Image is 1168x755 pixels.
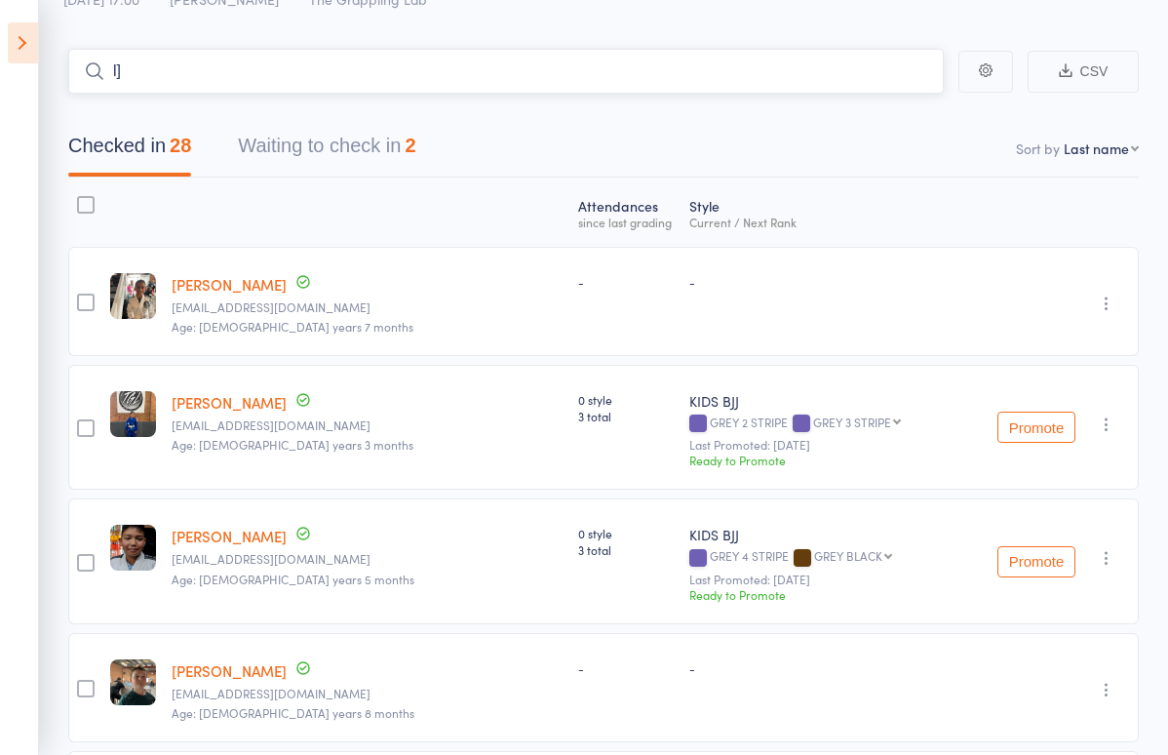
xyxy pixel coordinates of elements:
div: Ready to Promote [689,586,981,603]
button: CSV [1028,51,1139,93]
img: image1736316687.png [110,273,156,319]
span: 0 style [578,525,673,541]
img: image1757315293.png [110,659,156,705]
input: Search by name [68,49,944,94]
div: GREY 4 STRIPE [689,549,981,566]
a: [PERSON_NAME] [172,660,287,681]
button: Promote [997,412,1075,443]
a: [PERSON_NAME] [172,526,287,546]
small: S.luangaphai@yahoo.com [172,418,563,432]
span: Age: [DEMOGRAPHIC_DATA] years 7 months [172,318,413,335]
small: dougadam079@gmail.com [172,300,563,314]
span: Age: [DEMOGRAPHIC_DATA] years 3 months [172,436,413,453]
div: Atten­dances [570,186,681,238]
button: Checked in28 [68,125,191,177]
div: - [578,659,673,676]
small: capits@y7mail.com [172,552,563,566]
label: Sort by [1016,139,1060,158]
span: 3 total [578,541,673,558]
span: 0 style [578,391,673,408]
small: Last Promoted: [DATE] [689,573,981,586]
div: - [689,273,981,290]
div: 28 [170,135,191,156]
div: GREY 2 STRIPE [689,416,981,432]
div: - [689,659,981,676]
div: 2 [405,135,415,156]
img: image1738024846.png [110,391,156,437]
div: since last grading [578,216,673,228]
div: GREY BLACK [814,549,882,562]
div: - [578,273,673,290]
div: Ready to Promote [689,452,981,468]
div: Style [681,186,989,238]
span: Age: [DEMOGRAPHIC_DATA] years 8 months [172,704,414,721]
button: Promote [997,546,1075,577]
div: KIDS BJJ [689,391,981,411]
small: Mirocelic@msn.com [172,687,563,700]
div: Current / Next Rank [689,216,981,228]
a: [PERSON_NAME] [172,274,287,295]
small: Last Promoted: [DATE] [689,438,981,452]
a: [PERSON_NAME] [172,392,287,413]
span: Age: [DEMOGRAPHIC_DATA] years 5 months [172,571,414,587]
img: image1732058765.png [110,525,156,571]
div: GREY 3 STRIPE [813,416,891,428]
div: Last name [1064,139,1129,158]
button: Waiting to check in2 [238,125,415,177]
span: 3 total [578,408,673,424]
div: KIDS BJJ [689,525,981,544]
